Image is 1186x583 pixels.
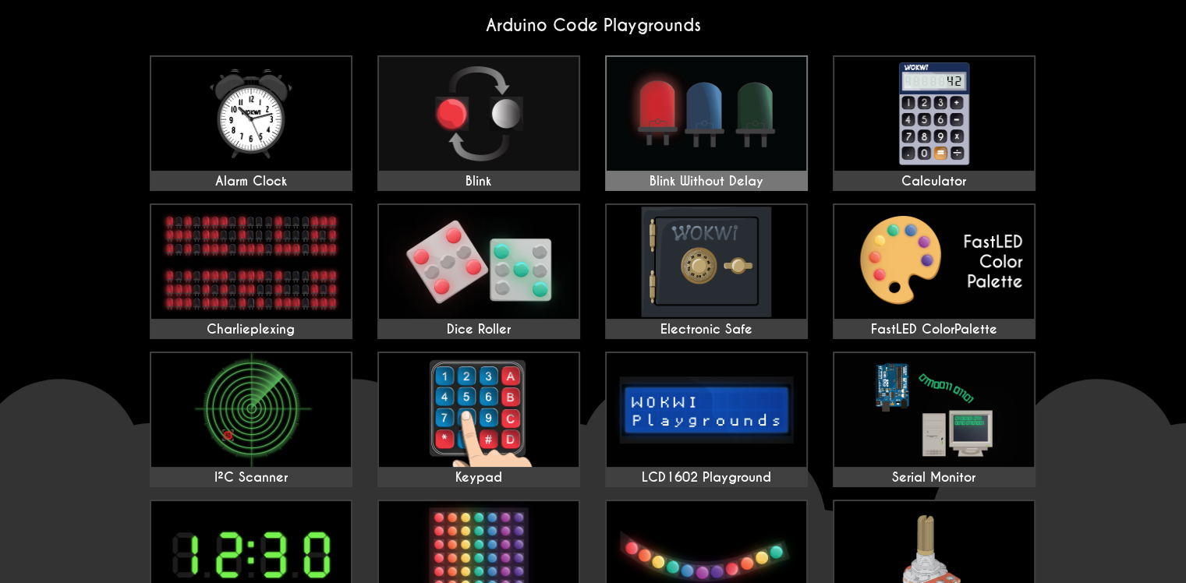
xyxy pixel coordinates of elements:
a: Serial Monitor [833,352,1036,487]
a: Calculator [833,55,1036,191]
img: Alarm Clock [151,57,351,171]
a: LCD1602 Playground [605,352,808,487]
div: FastLED ColorPalette [834,322,1034,337]
img: I²C Scanner [151,353,351,467]
a: Blink [377,55,580,191]
img: Electronic Safe [607,205,806,319]
div: Dice Roller [379,322,579,337]
div: LCD1602 Playground [607,470,806,486]
a: Charlieplexing [150,203,352,339]
img: Calculator [834,57,1034,171]
div: Blink Without Delay [607,174,806,189]
div: Blink [379,174,579,189]
div: Alarm Clock [151,174,351,189]
div: Keypad [379,470,579,486]
img: Charlieplexing [151,205,351,319]
a: Dice Roller [377,203,580,339]
img: Dice Roller [379,205,579,319]
a: Blink Without Delay [605,55,808,191]
img: Blink Without Delay [607,57,806,171]
div: Calculator [834,174,1034,189]
a: I²C Scanner [150,352,352,487]
div: I²C Scanner [151,470,351,486]
a: Electronic Safe [605,203,808,339]
div: Serial Monitor [834,470,1034,486]
img: Serial Monitor [834,353,1034,467]
img: Keypad [379,353,579,467]
a: Keypad [377,352,580,487]
img: LCD1602 Playground [607,353,806,467]
h2: Arduino Code Playgrounds [137,15,1050,36]
img: FastLED ColorPalette [834,205,1034,319]
div: Electronic Safe [607,322,806,337]
img: Blink [379,57,579,171]
a: FastLED ColorPalette [833,203,1036,339]
div: Charlieplexing [151,322,351,337]
a: Alarm Clock [150,55,352,191]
